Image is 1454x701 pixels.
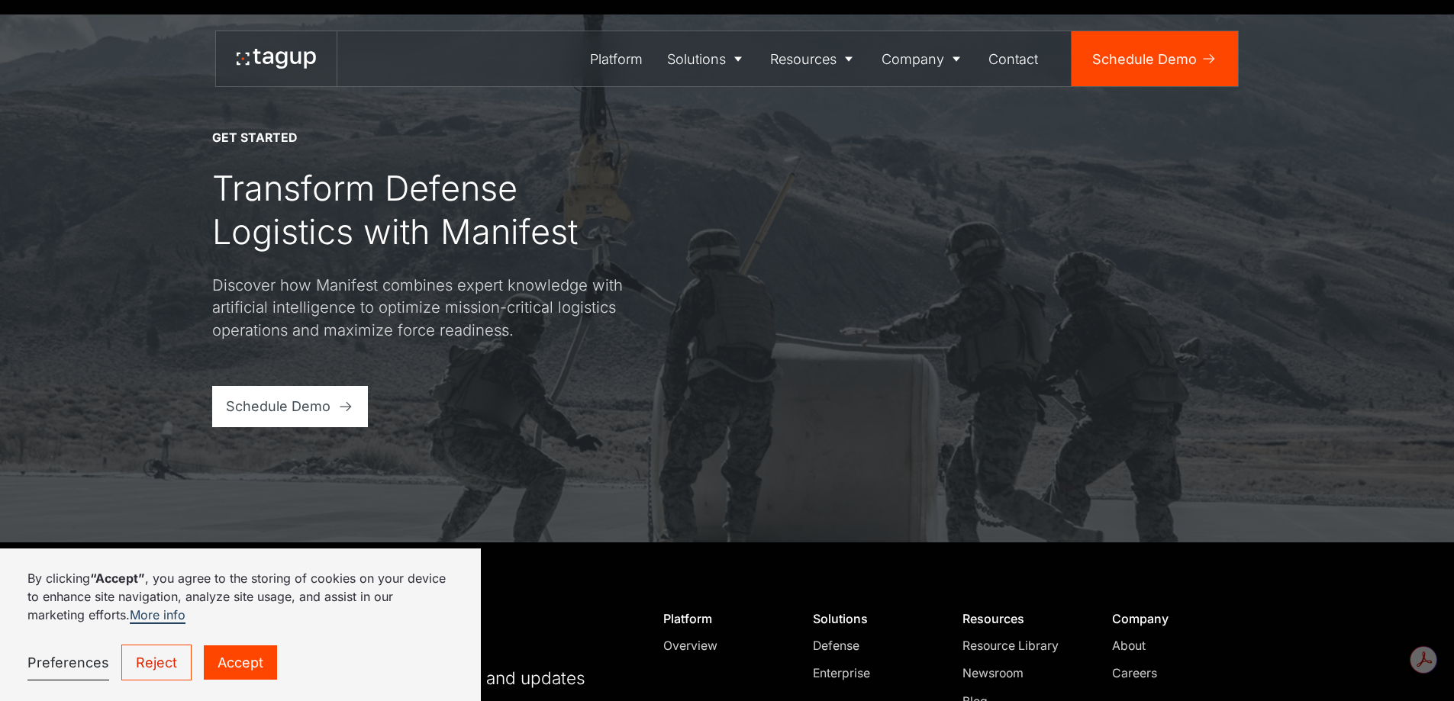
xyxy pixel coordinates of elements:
[1112,637,1229,655] a: About
[663,637,780,655] a: Overview
[759,31,870,86] a: Resources
[212,130,297,146] div: Get Started
[663,611,780,626] div: Platform
[27,645,109,680] a: Preferences
[130,607,185,624] a: More info
[770,49,837,69] div: Resources
[882,49,944,69] div: Company
[962,664,1079,683] a: Newsroom
[590,49,643,69] div: Platform
[813,664,930,683] a: Enterprise
[212,167,630,253] div: Transform Defense Logistics with Manifest
[27,569,453,624] p: By clicking , you agree to the storing of cookies on your device to enhance site navigation, anal...
[212,274,630,341] div: Discover how Manifest combines expert knowledge with artificial intelligence to optimize mission-...
[655,31,759,86] a: Solutions
[813,611,930,626] div: Solutions
[962,611,1079,626] div: Resources
[1112,611,1229,626] div: Company
[962,637,1079,655] a: Resource Library
[121,645,192,680] a: Reject
[667,49,726,69] div: Solutions
[1092,49,1197,69] div: Schedule Demo
[90,571,145,586] strong: “Accept”
[579,31,656,86] a: Platform
[813,637,930,655] a: Defense
[988,49,1038,69] div: Contact
[977,31,1051,86] a: Contact
[226,396,330,416] div: Schedule Demo
[212,386,369,427] a: Schedule Demo
[1112,664,1229,683] a: Careers
[204,645,277,680] a: Accept
[1072,31,1238,86] a: Schedule Demo
[869,31,977,86] a: Company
